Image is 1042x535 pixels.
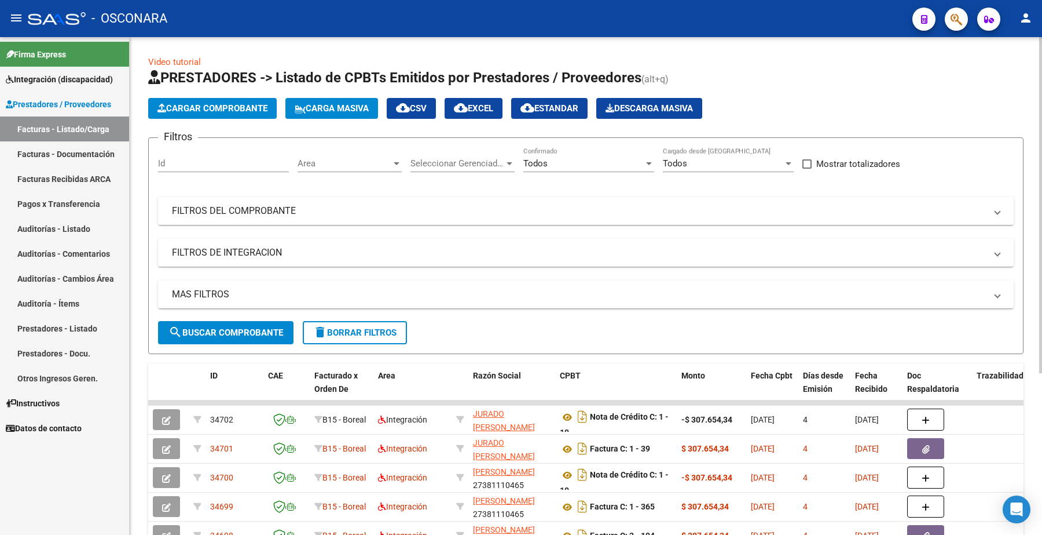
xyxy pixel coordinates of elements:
span: Integración [378,444,427,453]
span: Instructivos [6,397,60,410]
span: Integración (discapacidad) [6,73,113,86]
h3: Filtros [158,129,198,145]
span: JURADO [PERSON_NAME] [473,409,535,432]
span: 34700 [210,473,233,482]
span: Fecha Recibido [855,371,887,394]
span: [DATE] [751,444,775,453]
span: EXCEL [454,103,493,114]
span: Todos [663,158,687,169]
span: CAE [268,371,283,380]
datatable-header-cell: ID [206,363,263,414]
span: [DATE] [855,415,879,424]
i: Descargar documento [575,465,590,484]
span: CSV [396,103,427,114]
span: [DATE] [751,473,775,482]
span: Razón Social [473,371,521,380]
i: Descargar documento [575,439,590,458]
span: Monto [681,371,705,380]
div: 27381110465 [473,494,551,519]
span: ID [210,371,218,380]
mat-icon: person [1019,11,1033,25]
button: Buscar Comprobante [158,321,293,344]
datatable-header-cell: Area [373,363,452,414]
strong: Factura C: 1 - 39 [590,445,650,454]
span: [PERSON_NAME] [473,525,535,534]
strong: -$ 307.654,34 [681,473,732,482]
datatable-header-cell: Monto [677,363,746,414]
mat-panel-title: MAS FILTROS [172,288,986,301]
span: Buscar Comprobante [168,327,283,338]
span: Datos de contacto [6,422,82,435]
span: Carga Masiva [295,103,369,114]
span: [DATE] [751,415,775,424]
mat-icon: delete [313,325,327,339]
datatable-header-cell: Trazabilidad [972,363,1041,414]
datatable-header-cell: Doc Respaldatoria [902,363,972,414]
span: B15 - Boreal [322,502,366,511]
span: Integración [378,473,427,482]
button: Borrar Filtros [303,321,407,344]
span: [DATE] [751,502,775,511]
button: CSV [387,98,436,119]
div: 27321927993 [473,407,551,432]
span: Area [298,158,391,169]
span: [DATE] [855,444,879,453]
span: Todos [523,158,548,169]
span: 4 [803,444,808,453]
span: 34699 [210,502,233,511]
strong: Factura C: 1 - 365 [590,503,655,512]
mat-icon: cloud_download [454,101,468,115]
button: Estandar [511,98,588,119]
span: - OSCONARA [91,6,167,31]
span: 4 [803,473,808,482]
span: Fecha Cpbt [751,371,792,380]
strong: $ 307.654,34 [681,502,729,511]
span: B15 - Boreal [322,415,366,424]
span: Area [378,371,395,380]
strong: -$ 307.654,34 [681,415,732,424]
datatable-header-cell: Fecha Recibido [850,363,902,414]
datatable-header-cell: CAE [263,363,310,414]
span: Seleccionar Gerenciador [410,158,504,169]
span: 4 [803,502,808,511]
span: Estandar [520,103,578,114]
mat-expansion-panel-header: FILTROS DEL COMPROBANTE [158,197,1014,225]
datatable-header-cell: Días desde Emisión [798,363,850,414]
strong: Nota de Crédito C: 1 - 10 [560,471,669,496]
datatable-header-cell: Facturado x Orden De [310,363,373,414]
span: Integración [378,502,427,511]
span: Borrar Filtros [313,327,397,338]
span: B15 - Boreal [322,444,366,453]
mat-icon: search [168,325,182,339]
datatable-header-cell: Razón Social [468,363,555,414]
i: Descargar documento [575,407,590,426]
button: Cargar Comprobante [148,98,277,119]
span: [DATE] [855,473,879,482]
span: [PERSON_NAME] [473,467,535,476]
span: 34702 [210,415,233,424]
strong: $ 307.654,34 [681,444,729,453]
span: JURADO [PERSON_NAME] [473,438,535,461]
app-download-masive: Descarga masiva de comprobantes (adjuntos) [596,98,702,119]
span: Facturado x Orden De [314,371,358,394]
div: 27321927993 [473,436,551,461]
mat-icon: cloud_download [520,101,534,115]
strong: Nota de Crédito C: 1 - 10 [560,413,669,438]
mat-icon: menu [9,11,23,25]
span: Días desde Emisión [803,371,843,394]
button: Descarga Masiva [596,98,702,119]
div: Open Intercom Messenger [1003,496,1030,523]
mat-icon: cloud_download [396,101,410,115]
span: PRESTADORES -> Listado de CPBTs Emitidos por Prestadores / Proveedores [148,70,641,86]
span: Integración [378,415,427,424]
span: (alt+q) [641,74,669,85]
button: EXCEL [445,98,502,119]
span: Trazabilidad [977,371,1023,380]
span: Prestadores / Proveedores [6,98,111,111]
datatable-header-cell: CPBT [555,363,677,414]
mat-expansion-panel-header: FILTROS DE INTEGRACION [158,239,1014,267]
mat-panel-title: FILTROS DEL COMPROBANTE [172,205,986,217]
span: Descarga Masiva [606,103,693,114]
datatable-header-cell: Fecha Cpbt [746,363,798,414]
mat-panel-title: FILTROS DE INTEGRACION [172,246,986,259]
